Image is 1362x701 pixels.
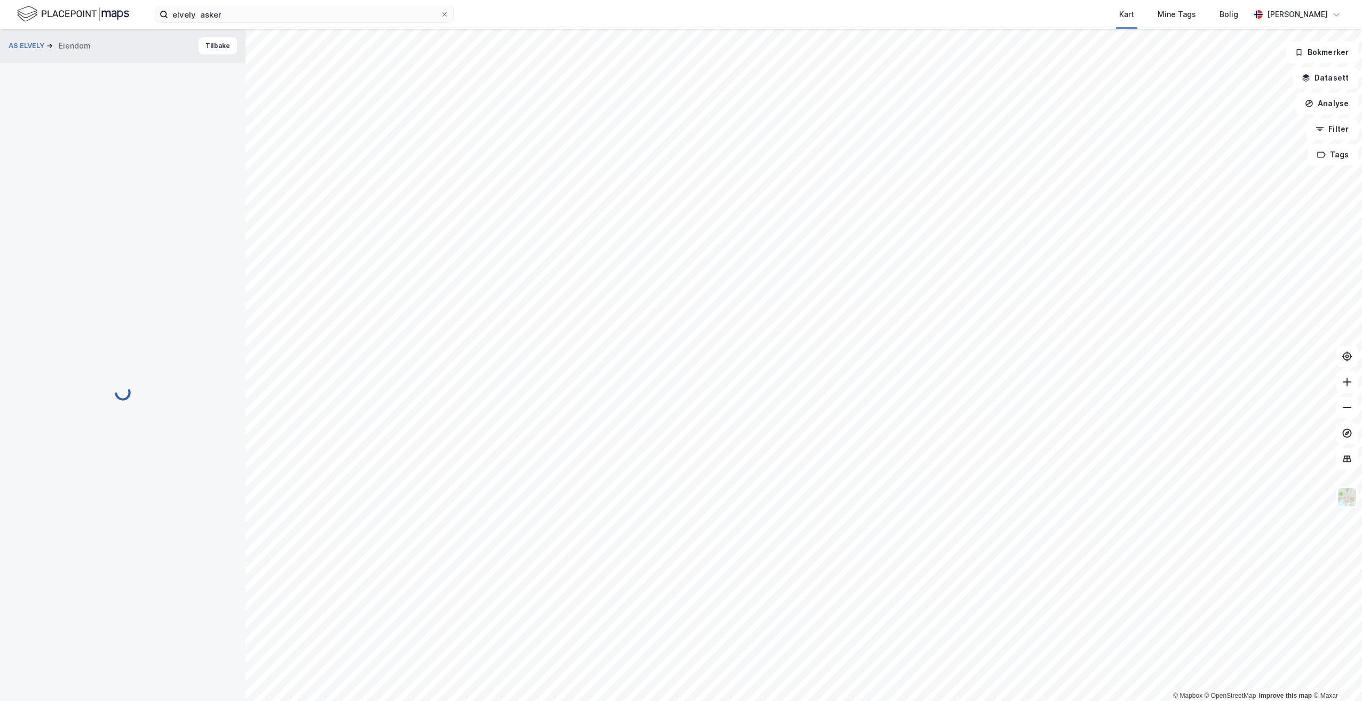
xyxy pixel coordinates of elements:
button: Tilbake [199,37,237,54]
div: [PERSON_NAME] [1267,8,1328,21]
button: Analyse [1296,93,1358,114]
input: Søk på adresse, matrikkel, gårdeiere, leietakere eller personer [168,6,440,22]
div: Bolig [1220,8,1238,21]
img: logo.f888ab2527a4732fd821a326f86c7f29.svg [17,5,129,23]
button: Filter [1306,118,1358,140]
img: Z [1337,487,1357,507]
div: Eiendom [59,39,91,52]
a: Improve this map [1259,692,1312,699]
div: Kontrollprogram for chat [1309,650,1362,701]
iframe: Chat Widget [1309,650,1362,701]
button: AS ELVELY [9,41,46,51]
a: OpenStreetMap [1205,692,1256,699]
button: Bokmerker [1286,42,1358,63]
button: Datasett [1293,67,1358,89]
div: Mine Tags [1158,8,1196,21]
a: Mapbox [1173,692,1202,699]
div: Kart [1119,8,1134,21]
img: spinner.a6d8c91a73a9ac5275cf975e30b51cfb.svg [114,384,131,401]
button: Tags [1308,144,1358,165]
